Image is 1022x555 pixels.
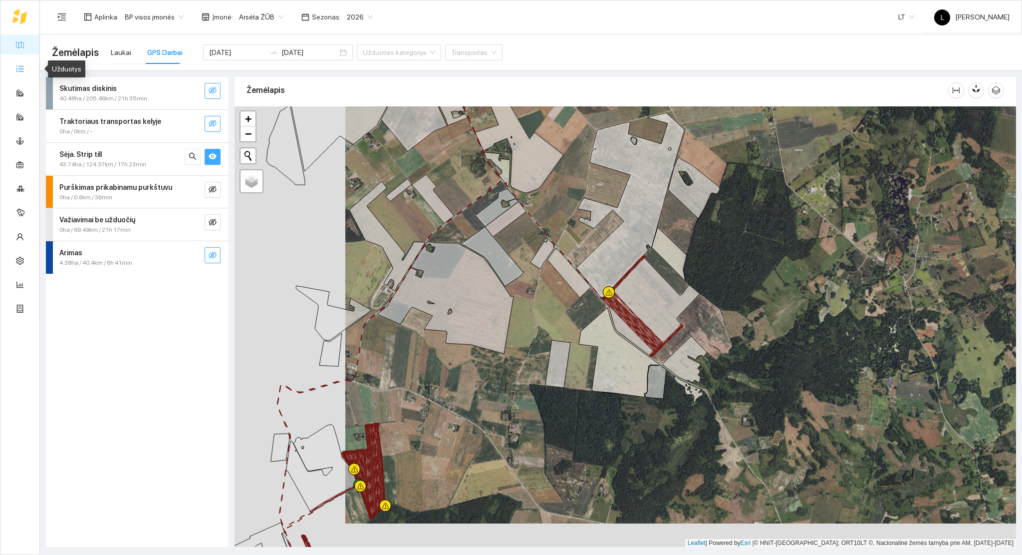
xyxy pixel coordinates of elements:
[59,84,117,92] strong: Skutimas diskinis
[753,540,754,547] span: |
[147,47,183,58] div: GPS Darbai
[205,149,221,165] button: eye
[948,82,964,98] button: column-width
[185,149,201,165] button: search
[84,13,92,21] span: layout
[245,112,252,125] span: +
[209,185,217,195] span: eye-invisible
[205,247,221,263] button: eye-invisible
[59,225,131,235] span: 0ha / 69.49km / 21h 17min
[59,127,92,136] span: 0ha / 0km / -
[898,9,914,24] span: LT
[46,77,229,109] div: Skutimas diskinis40.48ha / 205.46km / 21h 35mineye-invisible
[209,218,217,228] span: eye-invisible
[685,539,1016,548] div: | Powered by © HNIT-[GEOGRAPHIC_DATA]; ORT10LT ©, Nacionalinė žemės tarnyba prie AM, [DATE]-[DATE]
[241,148,255,163] button: Initiate a new search
[59,216,135,224] strong: Važiavimai be užduočių
[281,47,338,58] input: Pabaigos data
[205,214,221,230] button: eye-invisible
[52,65,81,73] a: Užduotys
[209,152,217,162] span: eye
[52,7,72,27] button: menu-unfold
[347,9,373,24] span: 2026
[205,83,221,99] button: eye-invisible
[205,116,221,132] button: eye-invisible
[212,11,233,22] span: Įmonė :
[741,540,751,547] a: Esri
[209,47,265,58] input: Pradžios data
[202,13,210,21] span: shop
[59,193,112,202] span: 0ha / 0.6km / 36min
[111,47,131,58] div: Laukai
[46,176,229,208] div: Purškimas prikabinamu purkštuvu0ha / 0.6km / 36mineye-invisible
[57,12,66,21] span: menu-unfold
[205,182,221,198] button: eye-invisible
[241,170,262,192] a: Layers
[301,13,309,21] span: calendar
[269,48,277,56] span: to
[46,208,229,241] div: Važiavimai be užduočių0ha / 69.49km / 21h 17mineye-invisible
[59,160,146,169] span: 43.74ha / 124.37km / 17h 23min
[245,127,252,140] span: −
[59,150,102,158] strong: Sėja. Strip till
[46,241,229,274] div: Arimas4.38ha / 40.4km / 6h 41mineye-invisible
[241,111,255,126] a: Zoom in
[949,86,964,94] span: column-width
[312,11,341,22] span: Sezonas :
[189,152,197,162] span: search
[934,13,1010,21] span: [PERSON_NAME]
[209,86,217,96] span: eye-invisible
[59,94,147,103] span: 40.48ha / 205.46km / 21h 35min
[59,249,82,257] strong: Arimas
[269,48,277,56] span: swap-right
[59,258,132,268] span: 4.38ha / 40.4km / 6h 41min
[241,126,255,141] a: Zoom out
[94,11,119,22] span: Aplinka :
[941,9,944,25] span: L
[688,540,706,547] a: Leaflet
[52,44,99,60] span: Žemėlapis
[59,117,161,125] strong: Traktoriaus transportas kelyje
[46,143,229,175] div: Sėja. Strip till43.74ha / 124.37km / 17h 23minsearcheye
[247,76,948,104] div: Žemėlapis
[59,183,172,191] strong: Purškimas prikabinamu purkštuvu
[46,110,229,142] div: Traktoriaus transportas kelyje0ha / 0km / -eye-invisible
[239,9,283,24] span: Arsėta ŽŪB
[209,119,217,129] span: eye-invisible
[125,9,184,24] span: BP visos įmonės
[209,251,217,261] span: eye-invisible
